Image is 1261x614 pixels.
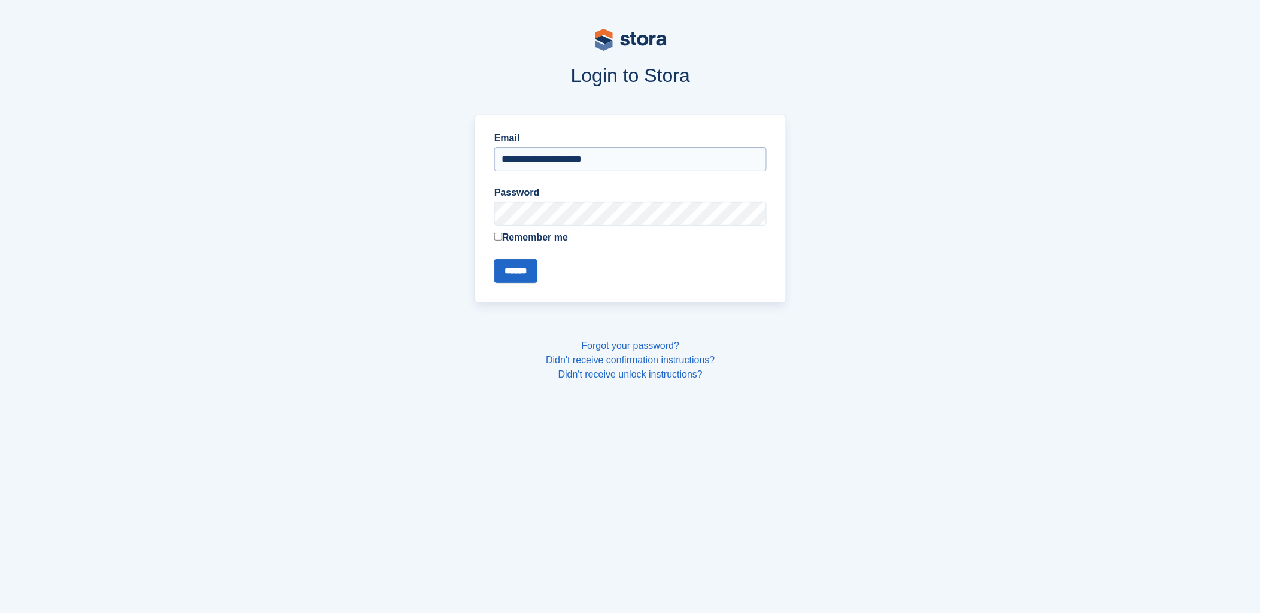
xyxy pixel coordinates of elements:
label: Password [494,186,767,200]
a: Didn't receive confirmation instructions? [546,355,715,365]
h1: Login to Stora [247,65,1015,86]
label: Email [494,131,767,145]
input: Remember me [494,233,502,241]
a: Didn't receive unlock instructions? [558,369,703,379]
a: Forgot your password? [582,341,680,351]
img: stora-logo-53a41332b3708ae10de48c4981b4e9114cc0af31d8433b30ea865607fb682f29.svg [595,29,667,51]
label: Remember me [494,230,767,245]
